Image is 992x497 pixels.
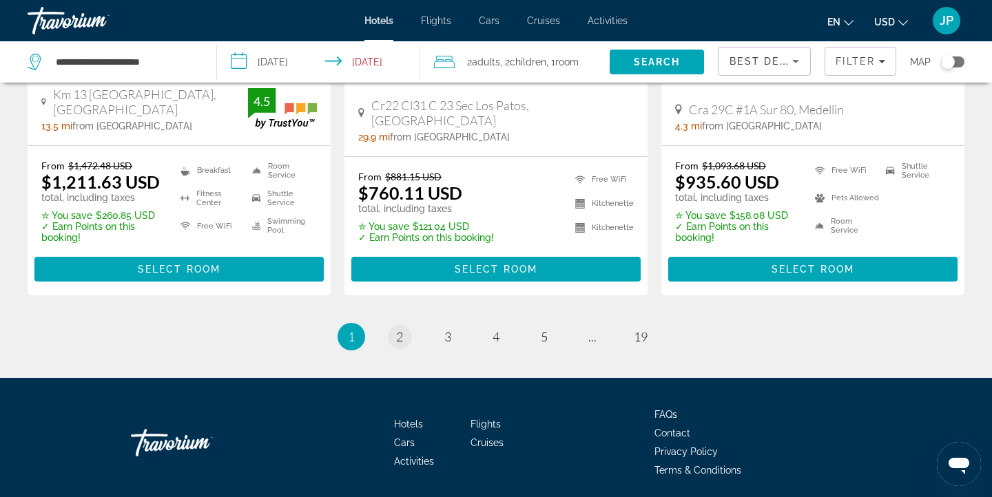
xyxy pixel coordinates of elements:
span: Select Room [772,264,854,275]
p: $260.85 USD [41,210,163,221]
button: Select Room [34,257,324,282]
a: Cruises [471,437,504,448]
iframe: Button to launch messaging window [937,442,981,486]
span: From [675,160,699,171]
a: Cars [394,437,415,448]
a: Cruises [527,15,560,26]
button: Select Room [668,257,958,282]
li: Fitness Center [174,188,245,209]
span: Best Deals [730,56,801,67]
span: en [827,17,840,28]
span: Adults [472,56,500,67]
span: USD [874,17,895,28]
p: $121.04 USD [358,221,494,232]
button: Toggle map [931,56,964,68]
li: Free WiFi [174,215,245,236]
p: $158.08 USD [675,210,798,221]
span: 1 [348,329,355,344]
a: Contact [654,427,690,438]
del: $1,093.68 USD [702,160,766,171]
p: total, including taxes [675,192,798,203]
nav: Pagination [28,323,964,350]
a: Terms & Conditions [654,465,741,476]
span: Children [510,56,546,67]
button: Filters [825,47,896,76]
button: Search [610,50,704,74]
span: Km 13 [GEOGRAPHIC_DATA], [GEOGRAPHIC_DATA] [53,87,248,117]
ins: $760.11 USD [358,182,462,203]
span: from [GEOGRAPHIC_DATA] [702,120,822,131]
span: from [GEOGRAPHIC_DATA] [390,131,510,142]
li: Swimming Pool [245,215,317,236]
div: 4.5 [248,93,276,109]
li: Breakfast [174,160,245,180]
span: 4 [493,329,499,344]
span: Select Room [455,264,537,275]
li: Shuttle Service [245,188,317,209]
li: Free WiFi [808,160,880,180]
a: Hotels [394,419,423,430]
mat-select: Sort by [730,53,799,70]
img: TrustYou guest rating badge [248,88,317,129]
a: Select Room [34,260,324,275]
p: ✓ Earn Points on this booking! [358,232,494,243]
a: Travorium [28,3,165,39]
span: Filter [836,56,875,67]
span: Cars [479,15,499,26]
span: From [358,171,382,182]
p: total, including taxes [41,192,163,203]
span: 2 [396,329,403,344]
button: Select check in and out date [217,41,420,83]
p: ✓ Earn Points on this booking! [41,221,163,243]
span: Cr22 Cl31 C 23 Sec Los Patos, [GEOGRAPHIC_DATA] [371,98,634,128]
li: Free WiFi [568,171,634,188]
span: Room [555,56,579,67]
span: ✮ You save [358,221,409,232]
span: ✮ You save [675,210,726,221]
button: Change currency [874,12,908,32]
a: Privacy Policy [654,446,718,457]
li: Kitchenette [568,219,634,236]
a: Activities [394,456,434,467]
p: ✓ Earn Points on this booking! [675,221,798,243]
li: Kitchenette [568,195,634,212]
span: Cra 29C #1A Sur 80, Medellin [689,102,844,117]
li: Pets Allowed [808,188,880,209]
span: From [41,160,65,171]
span: 29.9 mi [358,131,390,142]
a: Flights [421,15,451,26]
button: User Menu [929,6,964,35]
span: 5 [541,329,548,344]
button: Change language [827,12,854,32]
li: Shuttle Service [879,160,951,180]
span: 13.5 mi [41,120,72,131]
span: from [GEOGRAPHIC_DATA] [72,120,192,131]
del: $881.15 USD [385,171,442,182]
ins: $935.60 USD [675,171,779,192]
a: Hotels [364,15,393,26]
p: total, including taxes [358,203,494,214]
a: Activities [588,15,628,26]
button: Select Room [351,257,641,282]
ins: $1,211.63 USD [41,171,160,192]
a: Flights [471,419,501,430]
span: 4.3 mi [675,120,702,131]
span: JP [940,14,953,28]
a: Select Room [351,260,641,275]
span: Search [634,56,681,67]
button: Travelers: 2 adults, 2 children [420,41,610,83]
span: ✮ You save [41,210,92,221]
span: , 2 [500,52,546,72]
a: FAQs [654,409,677,420]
